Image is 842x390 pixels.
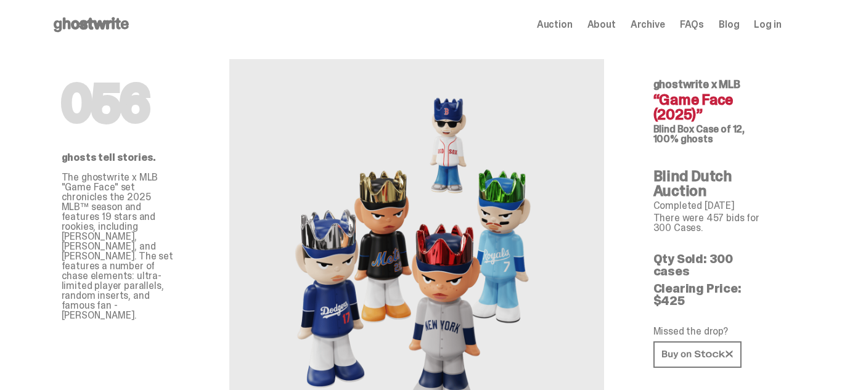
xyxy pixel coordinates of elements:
p: Missed the drop? [653,327,772,336]
h4: “Game Face (2025)” [653,92,772,122]
p: There were 457 bids for 300 Cases. [653,213,772,233]
a: Auction [537,20,573,30]
a: Archive [631,20,665,30]
span: ghostwrite x MLB [653,77,740,92]
span: Blind Box [653,123,695,136]
h1: 056 [62,79,180,128]
p: The ghostwrite x MLB "Game Face" set chronicles the 2025 MLB™ season and features 19 stars and ro... [62,173,180,320]
p: Qty Sold: 300 cases [653,253,772,277]
span: Case of 12, 100% ghosts [653,123,745,145]
a: Blog [719,20,739,30]
a: Log in [754,20,781,30]
a: About [587,20,616,30]
p: Clearing Price: $425 [653,282,772,307]
p: Completed [DATE] [653,201,772,211]
p: ghosts tell stories. [62,153,180,163]
h4: Blind Dutch Auction [653,169,772,198]
a: FAQs [680,20,704,30]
